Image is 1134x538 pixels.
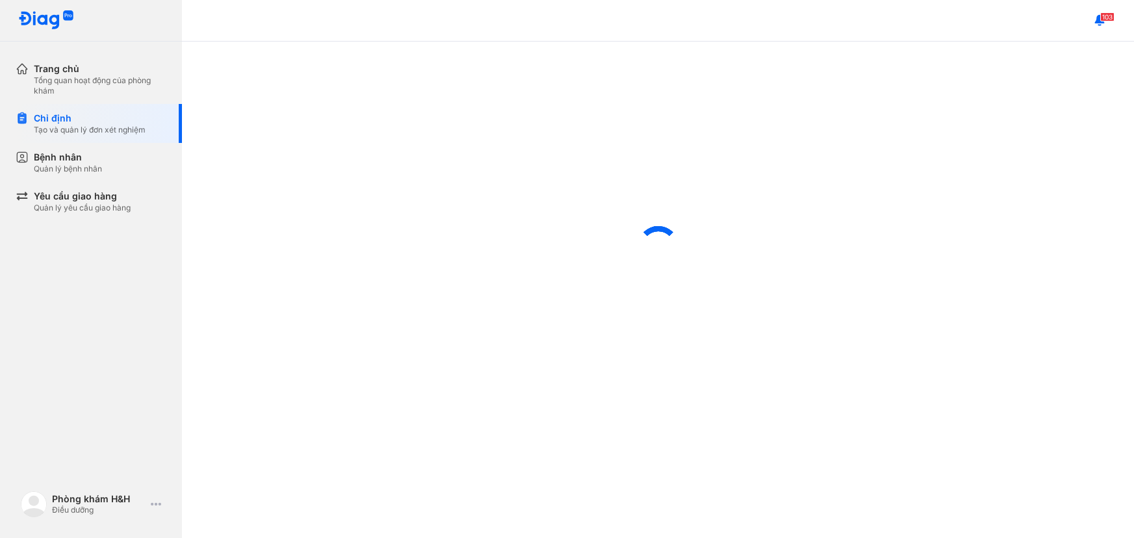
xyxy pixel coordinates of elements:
[52,493,146,505] div: Phòng khám H&H
[34,164,102,174] div: Quản lý bệnh nhân
[21,491,47,517] img: logo
[18,10,74,31] img: logo
[34,112,146,125] div: Chỉ định
[1100,12,1115,21] span: 103
[34,203,131,213] div: Quản lý yêu cầu giao hàng
[52,505,146,515] div: Điều dưỡng
[34,190,131,203] div: Yêu cầu giao hàng
[34,75,166,96] div: Tổng quan hoạt động của phòng khám
[34,125,146,135] div: Tạo và quản lý đơn xét nghiệm
[34,62,166,75] div: Trang chủ
[34,151,102,164] div: Bệnh nhân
